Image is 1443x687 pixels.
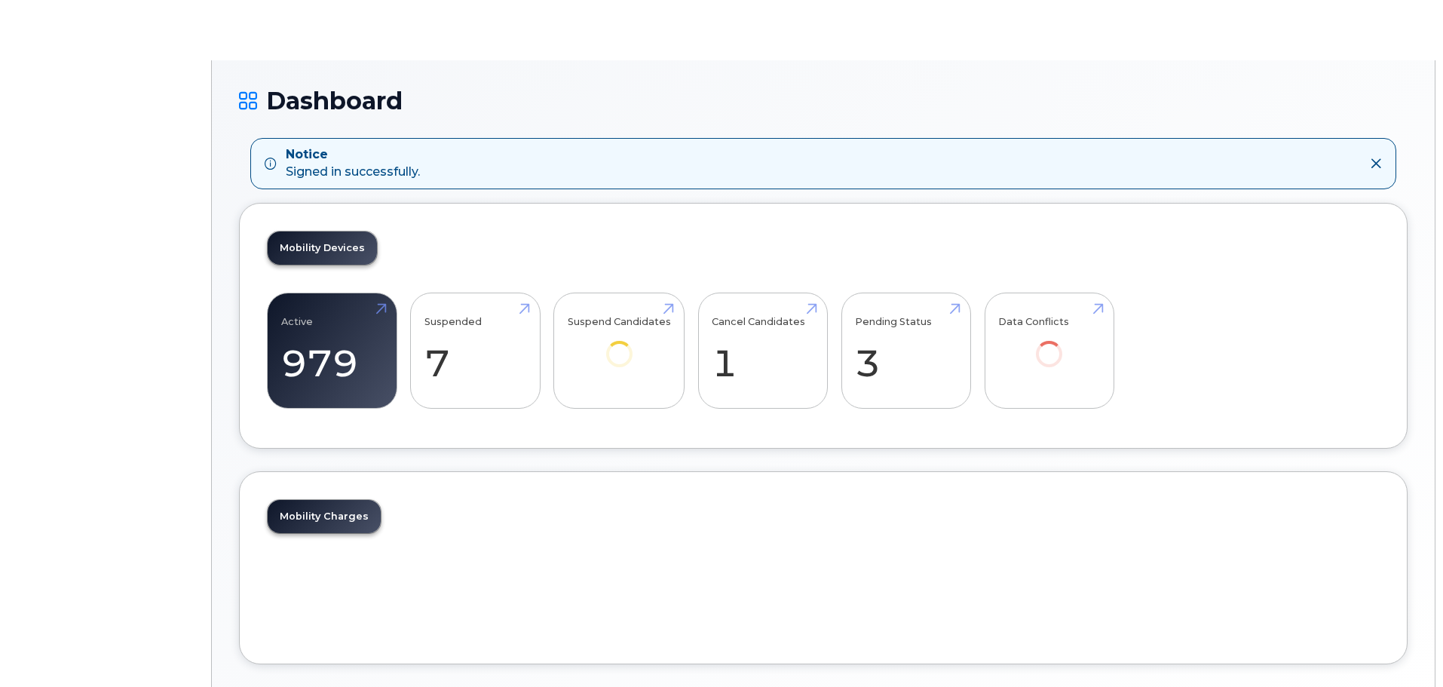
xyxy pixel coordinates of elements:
strong: Notice [286,146,420,164]
a: Pending Status 3 [855,301,957,400]
a: Data Conflicts [998,301,1100,388]
h1: Dashboard [239,87,1408,114]
a: Mobility Devices [268,232,377,265]
a: Cancel Candidates 1 [712,301,813,400]
a: Suspended 7 [424,301,526,400]
a: Suspend Candidates [568,301,671,388]
a: Mobility Charges [268,500,381,533]
div: Signed in successfully. [286,146,420,181]
a: Active 979 [281,301,383,400]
